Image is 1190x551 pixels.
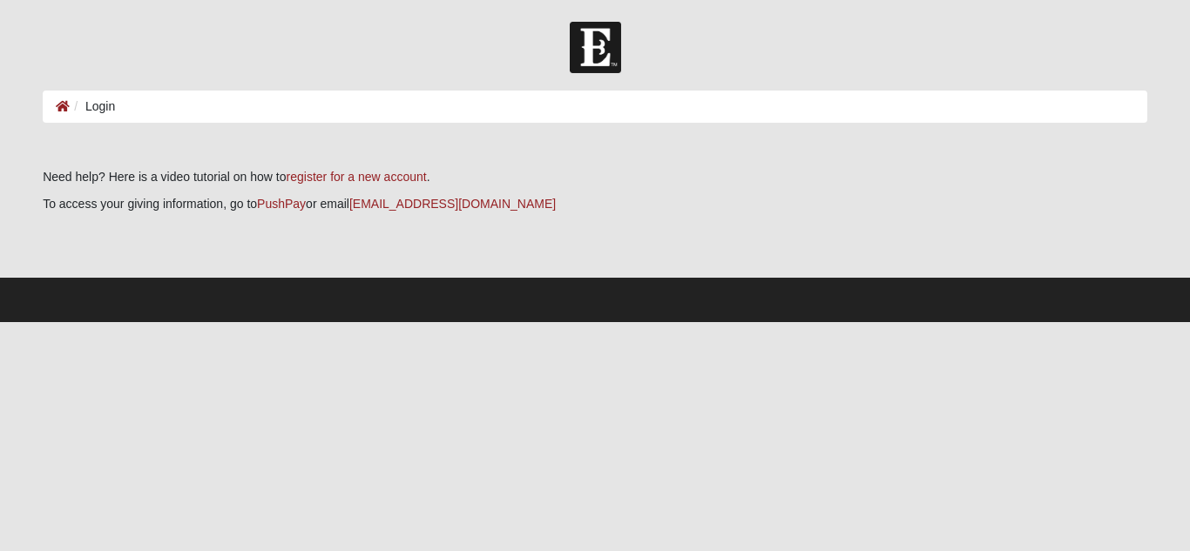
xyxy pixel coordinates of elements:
[43,168,1147,186] p: Need help? Here is a video tutorial on how to .
[570,22,621,73] img: Church of Eleven22 Logo
[257,197,306,211] a: PushPay
[349,197,556,211] a: [EMAIL_ADDRESS][DOMAIN_NAME]
[43,195,1147,213] p: To access your giving information, go to or email
[70,97,115,116] li: Login
[287,170,427,184] a: register for a new account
